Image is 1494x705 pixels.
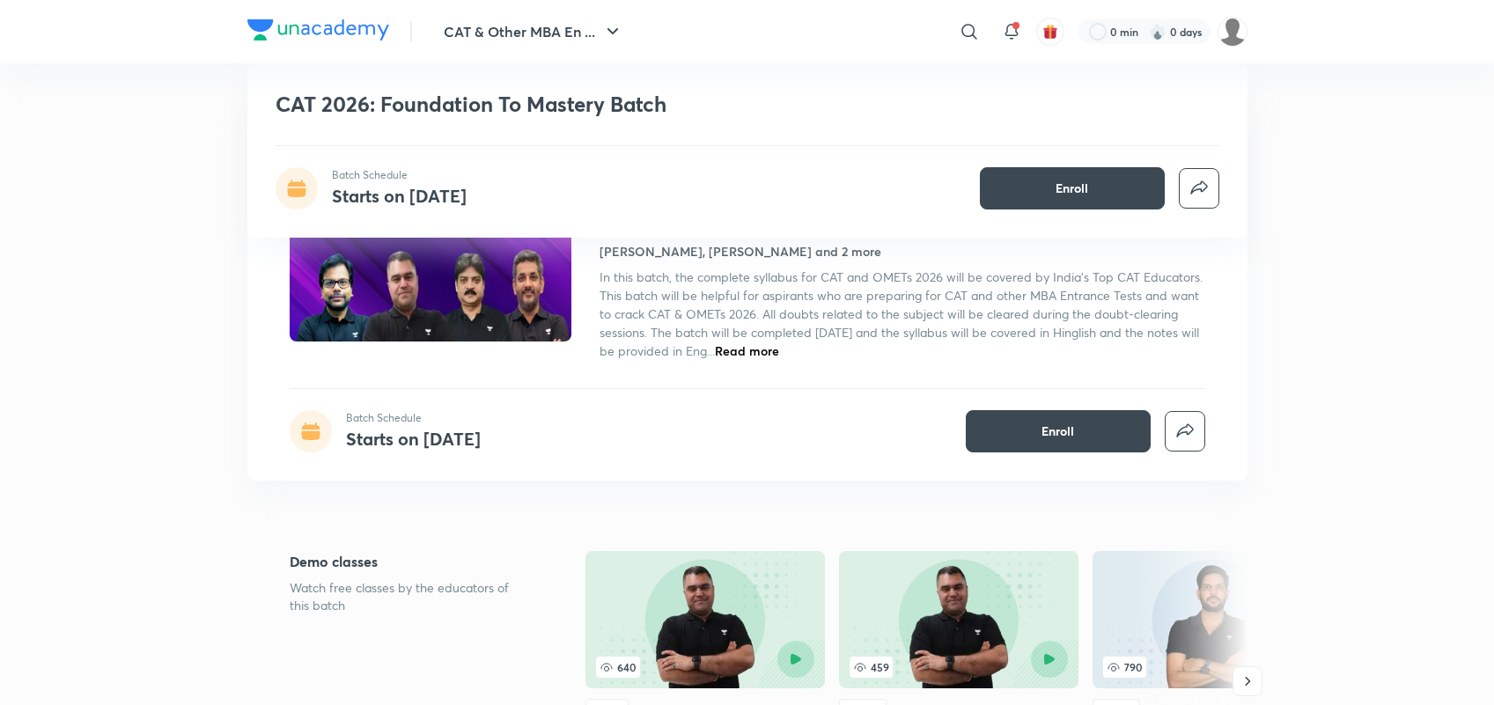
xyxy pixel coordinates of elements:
[276,92,965,117] h1: CAT 2026: Foundation To Mastery Batch
[1036,18,1064,46] button: avatar
[346,410,481,426] p: Batch Schedule
[1103,657,1146,678] span: 790
[332,184,467,208] h4: Starts on [DATE]
[247,19,389,40] img: Company Logo
[1042,24,1058,40] img: avatar
[1149,23,1166,40] img: streak
[286,181,573,343] img: Thumbnail
[966,410,1151,452] button: Enroll
[290,579,529,614] p: Watch free classes by the educators of this batch
[850,657,893,678] span: 459
[980,167,1165,209] button: Enroll
[1218,17,1247,47] img: Coolm
[290,551,529,572] h5: Demo classes
[596,657,640,678] span: 640
[715,342,779,359] span: Read more
[332,167,467,183] p: Batch Schedule
[600,268,1203,359] span: In this batch, the complete syllabus for CAT and OMETs 2026 will be covered by India's Top CAT Ed...
[600,242,881,261] h4: [PERSON_NAME], [PERSON_NAME] and 2 more
[1041,422,1074,440] span: Enroll
[346,427,481,451] h4: Starts on [DATE]
[247,19,389,45] a: Company Logo
[433,14,634,49] button: CAT & Other MBA En ...
[1056,180,1088,197] span: Enroll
